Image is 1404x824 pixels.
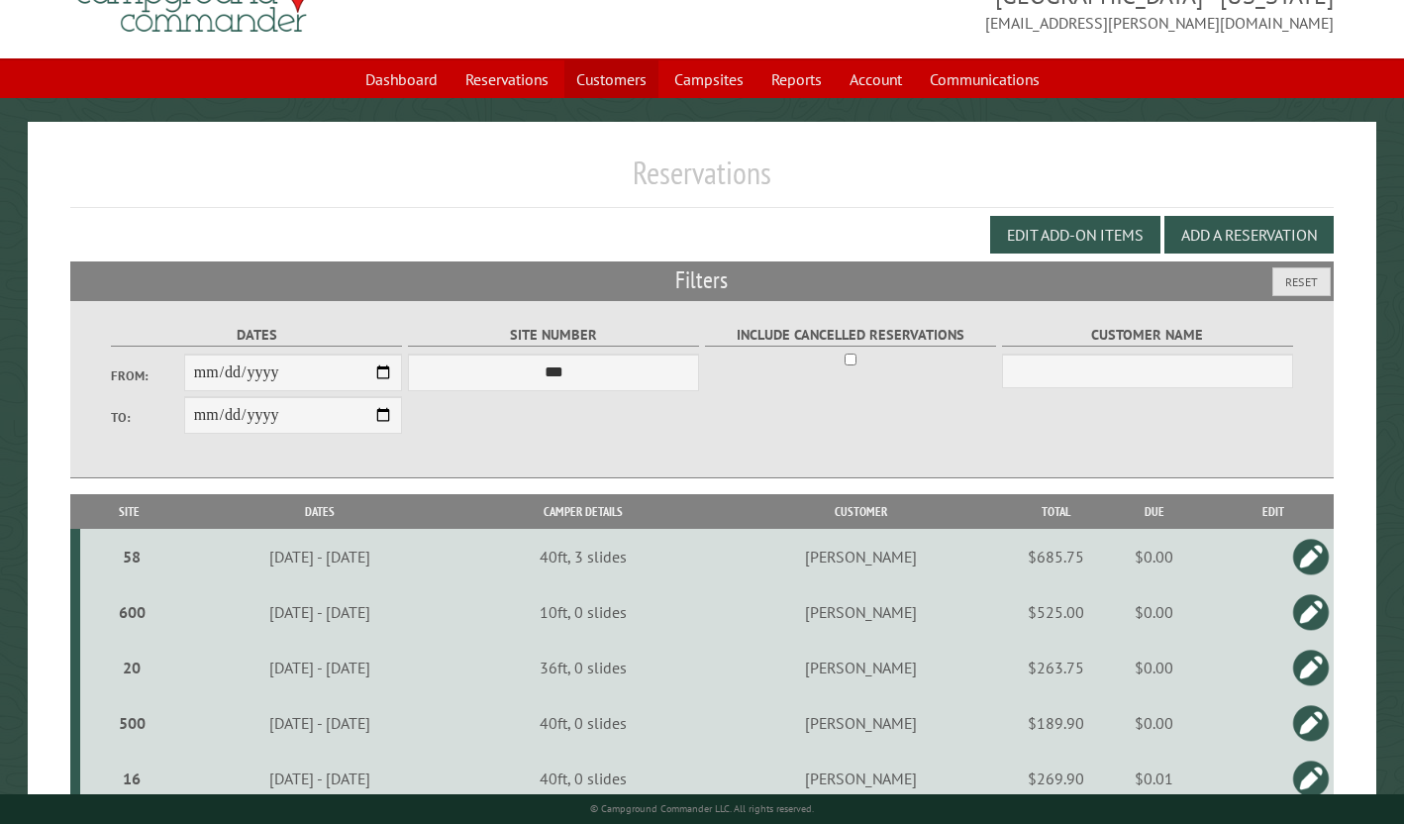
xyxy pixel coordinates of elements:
th: Edit [1213,494,1334,529]
td: $269.90 [1016,751,1095,806]
button: Reset [1272,267,1331,296]
label: To: [111,408,183,427]
th: Customer [706,494,1016,529]
td: $0.00 [1095,584,1213,640]
td: 36ft, 0 slides [460,640,706,695]
td: [PERSON_NAME] [706,529,1016,584]
td: $0.00 [1095,695,1213,751]
th: Dates [179,494,460,529]
td: $525.00 [1016,584,1095,640]
div: [DATE] - [DATE] [182,658,457,677]
td: $0.01 [1095,751,1213,806]
td: $263.75 [1016,640,1095,695]
label: Site Number [408,324,699,347]
div: [DATE] - [DATE] [182,713,457,733]
div: 600 [88,602,176,622]
button: Add a Reservation [1164,216,1334,254]
a: Dashboard [353,60,450,98]
th: Camper Details [460,494,706,529]
td: [PERSON_NAME] [706,695,1016,751]
label: Customer Name [1002,324,1293,347]
label: Include Cancelled Reservations [705,324,996,347]
button: Edit Add-on Items [990,216,1160,254]
small: © Campground Commander LLC. All rights reserved. [590,802,814,815]
div: [DATE] - [DATE] [182,769,457,788]
div: 20 [88,658,176,677]
th: Total [1016,494,1095,529]
td: $0.00 [1095,640,1213,695]
td: [PERSON_NAME] [706,751,1016,806]
h2: Filters [70,261,1334,299]
label: Dates [111,324,402,347]
a: Reservations [453,60,560,98]
h1: Reservations [70,154,1334,208]
td: 40ft, 3 slides [460,529,706,584]
a: Campsites [662,60,755,98]
a: Customers [564,60,658,98]
td: [PERSON_NAME] [706,640,1016,695]
td: 40ft, 0 slides [460,751,706,806]
td: 40ft, 0 slides [460,695,706,751]
td: $0.00 [1095,529,1213,584]
td: [PERSON_NAME] [706,584,1016,640]
th: Due [1095,494,1213,529]
td: $189.90 [1016,695,1095,751]
td: 10ft, 0 slides [460,584,706,640]
td: $685.75 [1016,529,1095,584]
a: Reports [759,60,834,98]
div: [DATE] - [DATE] [182,602,457,622]
div: [DATE] - [DATE] [182,547,457,566]
div: 500 [88,713,176,733]
a: Account [838,60,914,98]
label: From: [111,366,183,385]
a: Communications [918,60,1052,98]
div: 16 [88,769,176,788]
th: Site [80,494,179,529]
div: 58 [88,547,176,566]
